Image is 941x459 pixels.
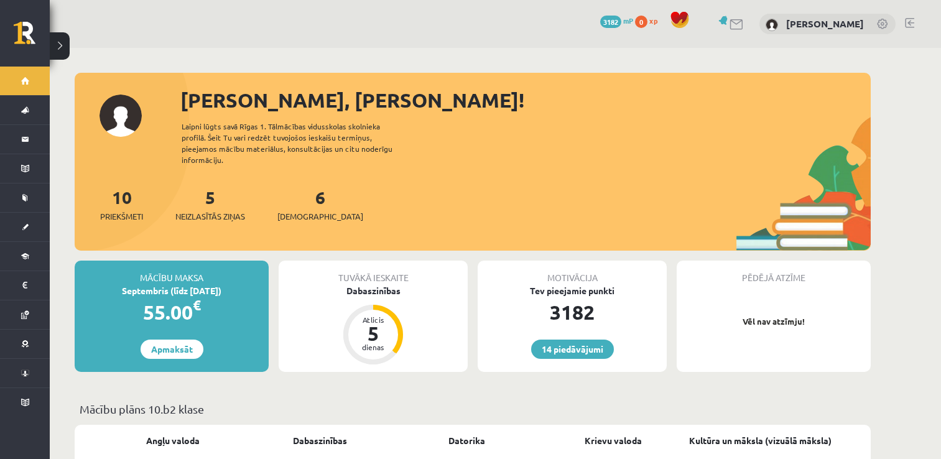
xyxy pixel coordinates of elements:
[786,17,864,30] a: [PERSON_NAME]
[277,186,363,223] a: 6[DEMOGRAPHIC_DATA]
[193,296,201,314] span: €
[180,85,871,115] div: [PERSON_NAME], [PERSON_NAME]!
[478,284,667,297] div: Tev pieejamie punkti
[80,401,866,417] p: Mācību plāns 10.b2 klase
[100,210,143,223] span: Priekšmeti
[355,316,392,323] div: Atlicis
[75,284,269,297] div: Septembris (līdz [DATE])
[14,22,50,53] a: Rīgas 1. Tālmācības vidusskola
[175,186,245,223] a: 5Neizlasītās ziņas
[146,434,200,447] a: Angļu valoda
[279,284,468,297] div: Dabaszinības
[279,261,468,284] div: Tuvākā ieskaite
[355,343,392,351] div: dienas
[623,16,633,25] span: mP
[531,340,614,359] a: 14 piedāvājumi
[100,186,143,223] a: 10Priekšmeti
[141,340,203,359] a: Apmaksāt
[585,434,642,447] a: Krievu valoda
[478,261,667,284] div: Motivācija
[478,297,667,327] div: 3182
[635,16,647,28] span: 0
[175,210,245,223] span: Neizlasītās ziņas
[279,284,468,366] a: Dabaszinības Atlicis 5 dienas
[277,210,363,223] span: [DEMOGRAPHIC_DATA]
[600,16,621,28] span: 3182
[600,16,633,25] a: 3182 mP
[293,434,347,447] a: Dabaszinības
[355,323,392,343] div: 5
[677,261,871,284] div: Pēdējā atzīme
[766,19,778,31] img: Aldis Smirnovs
[182,121,414,165] div: Laipni lūgts savā Rīgas 1. Tālmācības vidusskolas skolnieka profilā. Šeit Tu vari redzēt tuvojošo...
[683,315,865,328] p: Vēl nav atzīmju!
[635,16,664,25] a: 0 xp
[649,16,657,25] span: xp
[75,297,269,327] div: 55.00
[448,434,485,447] a: Datorika
[689,434,832,447] a: Kultūra un māksla (vizuālā māksla)
[75,261,269,284] div: Mācību maksa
